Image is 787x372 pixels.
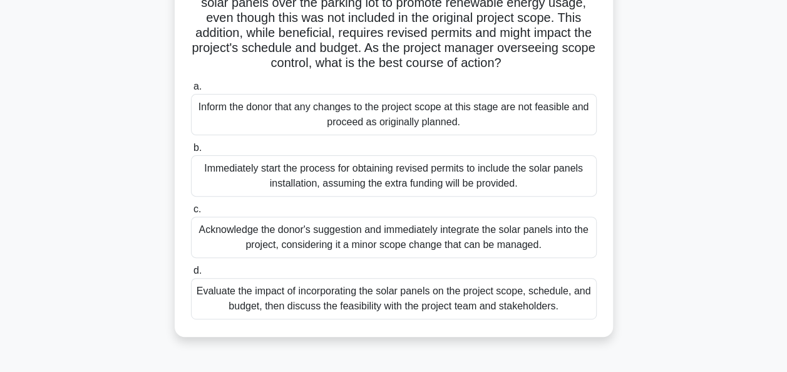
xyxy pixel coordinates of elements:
div: Inform the donor that any changes to the project scope at this stage are not feasible and proceed... [191,94,597,135]
div: Acknowledge the donor's suggestion and immediately integrate the solar panels into the project, c... [191,217,597,258]
span: c. [193,204,201,214]
span: a. [193,81,202,91]
div: Evaluate the impact of incorporating the solar panels on the project scope, schedule, and budget,... [191,278,597,319]
span: b. [193,142,202,153]
span: d. [193,265,202,276]
div: Immediately start the process for obtaining revised permits to include the solar panels installat... [191,155,597,197]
